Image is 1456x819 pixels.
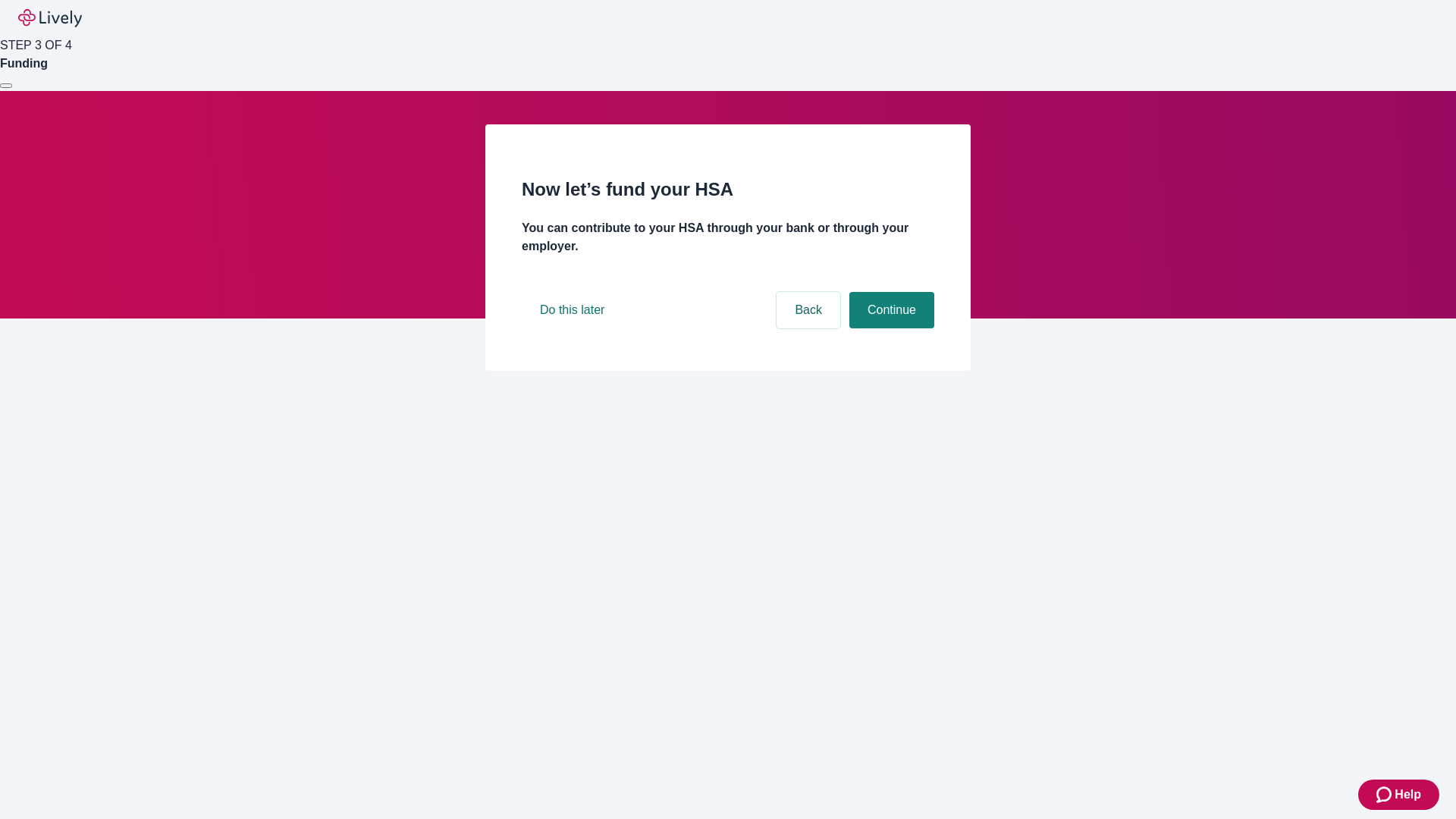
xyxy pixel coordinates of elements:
[1376,786,1395,804] svg: Zendesk support icon
[1395,786,1421,804] span: Help
[18,9,82,27] img: Lively
[522,176,934,203] h2: Now let’s fund your HSA
[849,292,934,328] button: Continue
[1358,780,1439,810] button: Zendesk support iconHelp
[777,292,840,328] button: Back
[522,292,623,328] button: Do this later
[522,219,934,256] h4: You can contribute to your HSA through your bank or through your employer.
